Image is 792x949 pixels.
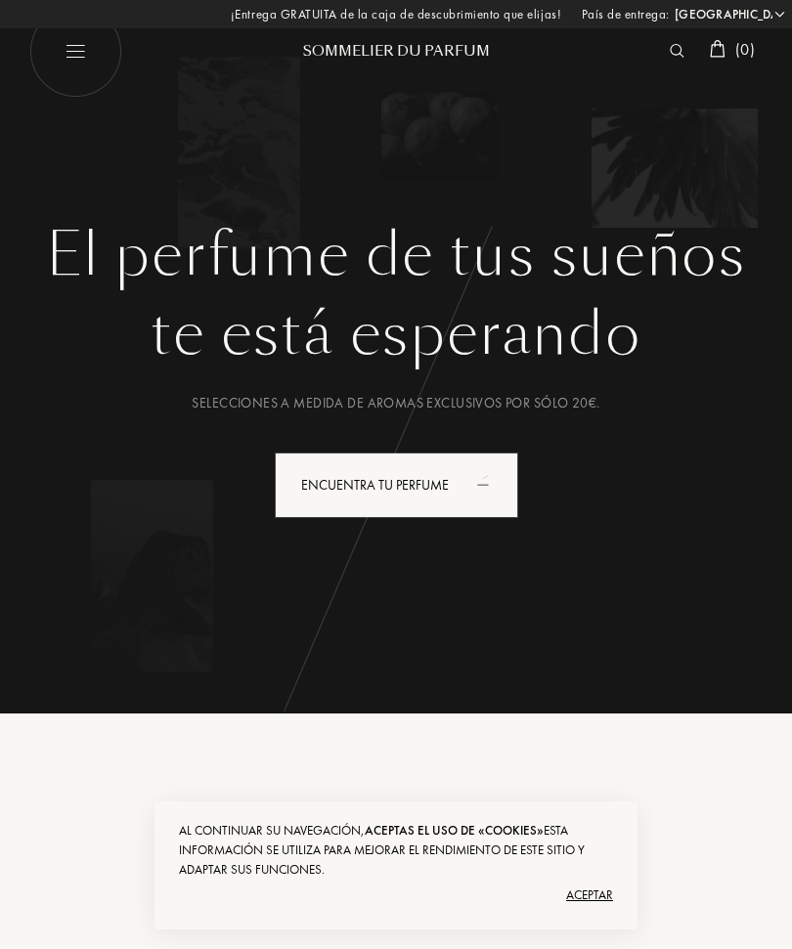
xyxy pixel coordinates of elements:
[260,453,533,518] a: Encuentra tu perfumeanimation
[275,453,518,518] div: Encuentra tu perfume
[29,393,763,413] div: Selecciones a medida de aromas exclusivos por sólo 20€.
[582,5,670,24] span: País de entrega:
[179,821,613,880] div: Al continuar su navegación, Esta información se utiliza para mejorar el rendimiento de este sitio...
[470,464,509,503] div: animation
[710,40,726,58] img: cart_white.svg
[29,5,122,98] img: burger_white.png
[365,822,544,839] span: aceptas el uso de «cookies»
[29,220,763,290] h1: El perfume de tus sueños
[279,41,513,62] div: Sommelier du Parfum
[29,290,763,378] div: te está esperando
[179,880,613,911] div: Aceptar
[735,39,755,60] span: ( 0 )
[670,44,684,58] img: search_icn_white.svg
